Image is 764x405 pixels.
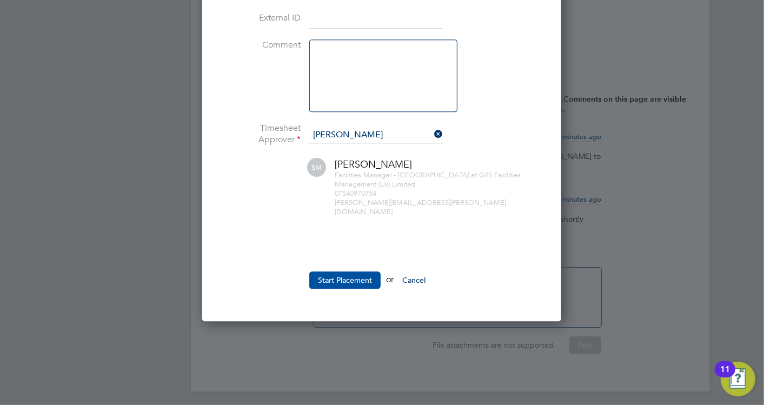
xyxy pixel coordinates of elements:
button: Start Placement [309,271,381,289]
span: 07540970754 [335,189,376,198]
input: Search for... [309,127,443,143]
label: Comment [220,39,301,51]
span: [PERSON_NAME][EMAIL_ADDRESS][PERSON_NAME][DOMAIN_NAME] [335,198,506,216]
span: SM [307,158,326,177]
label: Timesheet Approver [220,123,301,145]
label: External ID [220,12,301,24]
span: Facilities Manager - [GEOGRAPHIC_DATA] at [335,170,477,180]
li: or [220,271,544,300]
span: [PERSON_NAME] [335,158,412,170]
button: Open Resource Center, 11 new notifications [721,362,755,396]
div: 11 [720,369,730,383]
span: G4S Facilities Management (Uk) Limited [335,170,521,189]
button: Cancel [394,271,434,289]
